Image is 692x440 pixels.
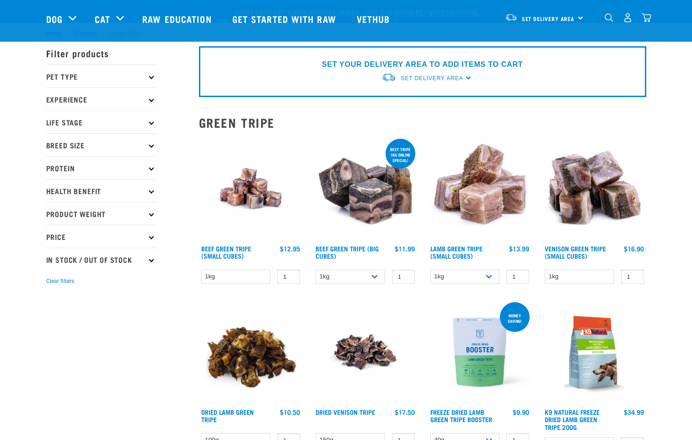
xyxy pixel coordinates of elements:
div: $13.99 [509,245,529,252]
div: Beef tripe 1kg online special! [386,142,415,167]
a: Vethub [348,0,402,37]
p: SET YOUR DELIVERY AREA TO ADD ITEMS TO CART [322,59,523,70]
img: home-icon@2x.png [642,13,651,22]
p: Experience [46,87,156,110]
p: Price [46,225,156,248]
a: Cat [95,12,110,26]
div: $11.99 [395,245,415,252]
p: In Stock / Out Of Stock [46,248,156,271]
a: Freeze Dried Lamb Green Tripe Booster [430,410,492,421]
div: $9.90 [513,408,529,416]
input: 1 [392,270,415,284]
img: 1079 Green Tripe Venison 01 [542,137,646,241]
a: Venison Green Tripe (Small Cubes) [545,247,606,257]
img: home-icon-1@2x.png [605,13,613,22]
img: van-moving.png [505,13,517,22]
img: van-moving.png [381,73,396,82]
img: Pile Of Dried Lamb Tripe For Pets [199,300,303,404]
a: Lamb Green Tripe (Small Cubes) [430,247,483,257]
a: Beef Green Tripe (Small Cubes) [201,247,251,257]
span: Set Delivery Area [522,17,575,20]
a: Raw Education [133,0,223,37]
input: 1 [506,270,529,284]
img: 1133 Green Tripe Lamb Small Cubes 01 [428,137,532,241]
img: K9 Square [542,300,646,404]
p: Pet Type [46,65,156,87]
input: 1 [621,270,644,284]
p: Life Stage [46,110,156,133]
a: Dried Venison Tripe [316,410,375,413]
p: Product Weight [46,202,156,225]
img: Beef Tripe Bites 1634 [199,137,303,241]
a: Dog [46,12,63,26]
p: Breed Size [46,133,156,156]
img: user.png [623,13,633,22]
a: Dried Lamb Green Tripe [201,410,254,421]
img: Freeze Dried Lamb Green Tripe [428,300,532,404]
div: $10.50 [280,408,300,416]
p: Filter products [46,42,156,65]
button: Clear filters [46,277,74,285]
div: Money saving! [500,309,530,328]
img: Dried Vension Tripe 1691 [313,300,417,404]
div: $17.50 [395,408,415,416]
div: $12.95 [280,245,300,252]
h2: Green Tripe [199,115,646,130]
a: Beef Green Tripe (Big Cubes) [316,247,379,257]
input: 1 [277,270,300,284]
p: Protein [46,156,156,179]
a: Get started with Raw [223,0,348,37]
img: 1044 Green Tripe Beef [313,137,417,241]
p: Health Benefit [46,179,156,202]
div: $34.99 [624,408,644,416]
span: Set Delivery Area [401,75,463,81]
a: K9 Natural Freeze Dried Lamb Green Tripe 200g [545,410,600,428]
div: $16.90 [624,245,644,252]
